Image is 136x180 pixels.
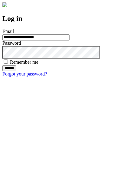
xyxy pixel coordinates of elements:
img: logo-4e3dc11c47720685a147b03b5a06dd966a58ff35d612b21f08c02c0306f2b779.png [2,2,7,7]
label: Remember me [10,59,38,65]
label: Password [2,40,21,46]
h2: Log in [2,14,134,23]
a: Forgot your password? [2,71,47,76]
label: Email [2,29,14,34]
